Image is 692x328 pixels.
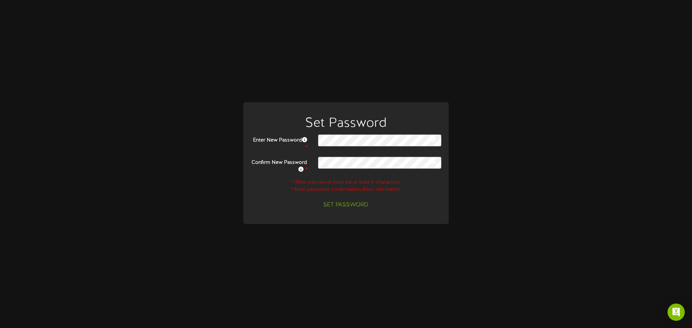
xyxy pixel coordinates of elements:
div: Open Intercom Messenger [667,304,685,321]
button: Set Password [319,199,373,211]
label: Confirm New Password [245,157,312,174]
span: * New password confirmation does not match. [291,187,401,192]
h1: Set Password [245,117,447,131]
span: * New password must be at least 6 characters [292,180,400,185]
label: Enter New Password [245,134,312,151]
